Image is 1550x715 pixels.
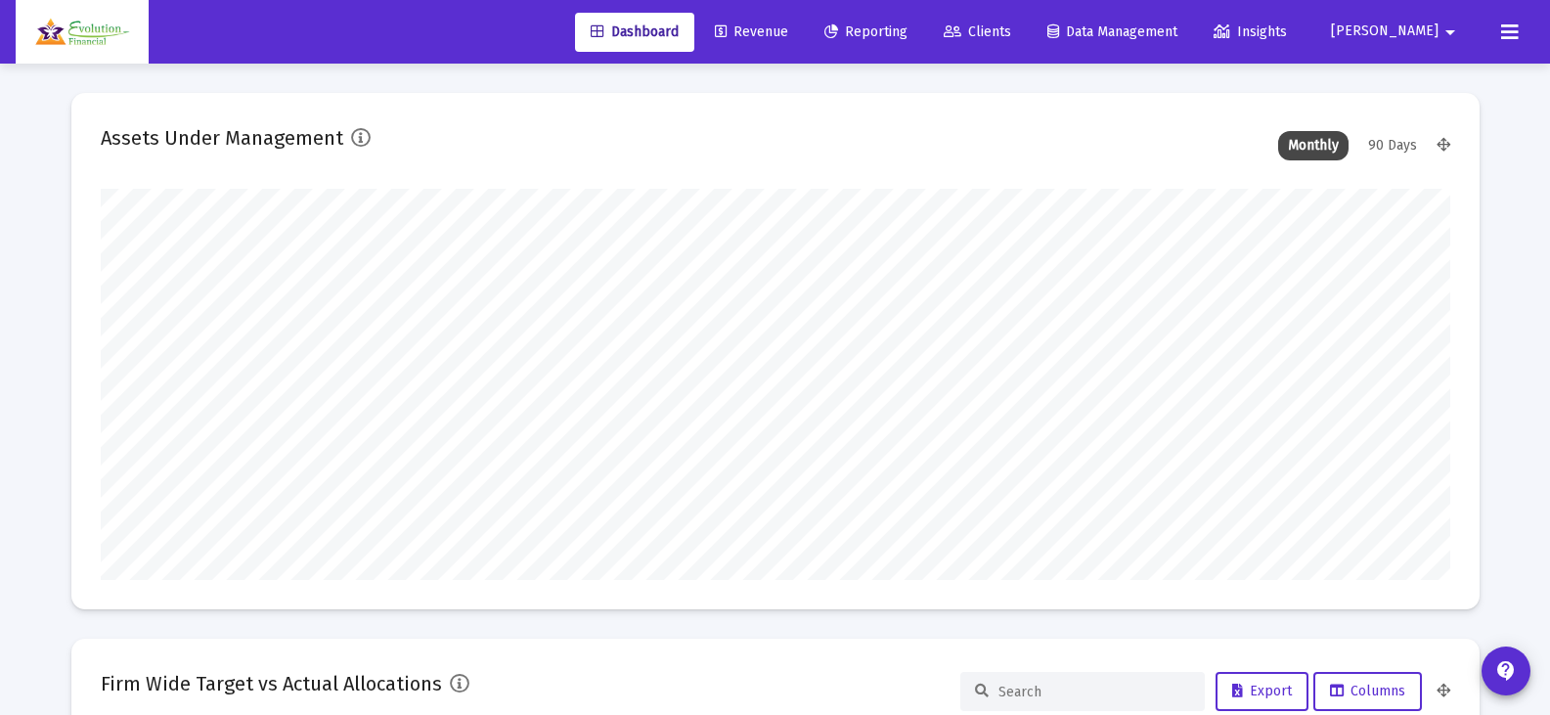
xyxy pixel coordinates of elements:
div: Monthly [1278,131,1349,160]
button: [PERSON_NAME] [1307,12,1485,51]
button: Columns [1313,672,1422,711]
button: Export [1216,672,1308,711]
span: Revenue [715,23,788,40]
span: Insights [1214,23,1287,40]
a: Reporting [809,13,923,52]
span: Reporting [824,23,908,40]
a: Clients [928,13,1027,52]
input: Search [998,684,1190,700]
span: Clients [944,23,1011,40]
div: 90 Days [1358,131,1427,160]
mat-icon: contact_support [1494,659,1518,683]
a: Data Management [1032,13,1193,52]
span: Data Management [1047,23,1177,40]
a: Insights [1198,13,1303,52]
mat-icon: arrow_drop_down [1439,13,1462,52]
a: Dashboard [575,13,694,52]
span: [PERSON_NAME] [1331,23,1439,40]
img: Dashboard [30,13,134,52]
span: Export [1232,683,1292,699]
span: Dashboard [591,23,679,40]
span: Columns [1330,683,1405,699]
h2: Assets Under Management [101,122,343,154]
h2: Firm Wide Target vs Actual Allocations [101,668,442,699]
a: Revenue [699,13,804,52]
